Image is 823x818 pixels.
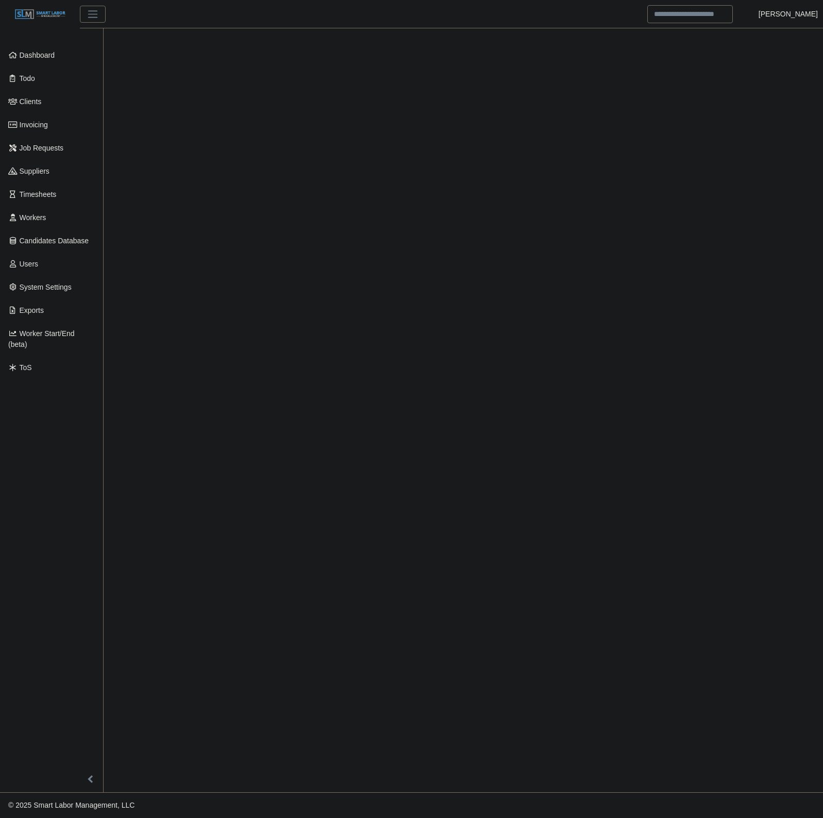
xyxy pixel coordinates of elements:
a: [PERSON_NAME] [759,9,818,20]
span: Exports [20,306,44,314]
input: Search [647,5,733,23]
span: ToS [20,363,32,372]
span: Todo [20,74,35,82]
span: System Settings [20,283,72,291]
span: Users [20,260,39,268]
span: Suppliers [20,167,49,175]
span: Workers [20,213,46,222]
span: Invoicing [20,121,48,129]
span: Job Requests [20,144,64,152]
span: Worker Start/End (beta) [8,329,75,348]
span: © 2025 Smart Labor Management, LLC [8,801,135,809]
span: Timesheets [20,190,57,198]
span: Dashboard [20,51,55,59]
img: SLM Logo [14,9,66,20]
span: Candidates Database [20,237,89,245]
span: Clients [20,97,42,106]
